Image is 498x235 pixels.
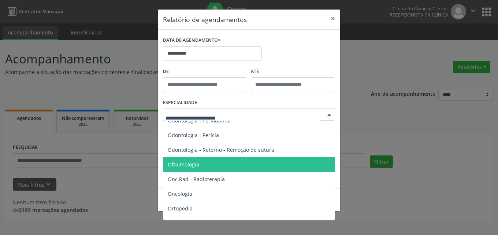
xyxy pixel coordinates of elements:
span: Otorrinolaringologia [168,220,218,227]
span: Ortopedia [168,205,193,212]
span: Odontologia - Retorno - Remoção de sutura [168,146,274,153]
label: DATA DE AGENDAMENTO [163,35,220,46]
button: Close [326,10,340,27]
h5: Relatório de agendamentos [163,15,247,24]
label: ESPECIALIDADE [163,97,197,109]
label: ATÉ [251,66,335,77]
span: Odontologia - Perícia [168,132,219,139]
span: Odontologia - Periodontia [168,117,231,124]
span: Onc.Rad - Radioterapia [168,176,225,183]
span: Oncologia [168,190,192,197]
span: Oftalmologia [168,161,199,168]
label: De [163,66,247,77]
